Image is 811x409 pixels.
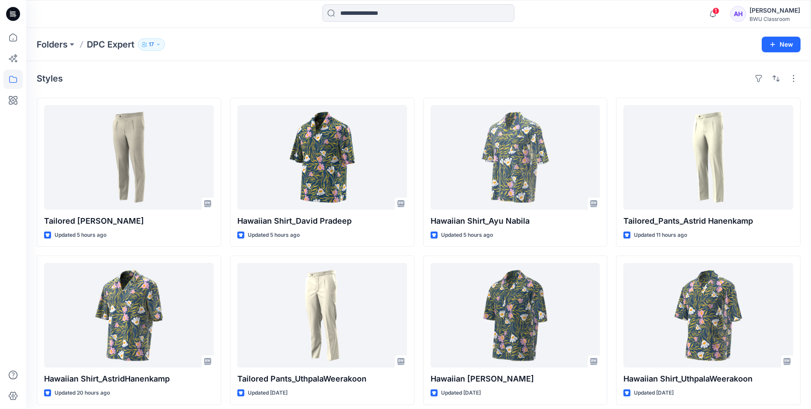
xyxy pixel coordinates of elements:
p: Hawaiian [PERSON_NAME] [431,373,600,385]
p: Hawaiian Shirt_AstridHanenkamp [44,373,214,385]
p: DPC Expert [87,38,134,51]
p: Updated [DATE] [634,389,674,398]
button: New [762,37,801,52]
div: [PERSON_NAME] [749,5,800,16]
p: Hawaiian Shirt_David Pradeep [237,215,407,227]
a: Hawaiian Shirt_Lisha Sanders [431,263,600,368]
h4: Styles [37,73,63,84]
p: Updated 5 hours ago [55,231,106,240]
a: Hawaiian Shirt_David Pradeep [237,105,407,210]
div: BWU Classroom [749,16,800,22]
p: Tailored Pants_UthpalaWeerakoon [237,373,407,385]
div: AH [730,6,746,22]
a: Hawaiian Shirt_Ayu Nabila [431,105,600,210]
a: Hawaiian Shirt_UthpalaWeerakoon [623,263,793,368]
span: 1 [712,7,719,14]
p: Hawaiian Shirt_Ayu Nabila [431,215,600,227]
p: Updated 20 hours ago [55,389,110,398]
a: Tailored_Pants_Astrid Hanenkamp [623,105,793,210]
p: Updated [DATE] [248,389,287,398]
p: Tailored [PERSON_NAME] [44,215,214,227]
p: Updated 5 hours ago [248,231,300,240]
button: 17 [138,38,165,51]
p: Tailored_Pants_Astrid Hanenkamp [623,215,793,227]
a: Tailored Pants_UthpalaWeerakoon [237,263,407,368]
a: Folders [37,38,68,51]
p: Updated 5 hours ago [441,231,493,240]
a: Tailored Pants_David Pradeep [44,105,214,210]
p: 17 [149,40,154,49]
p: Updated 11 hours ago [634,231,687,240]
p: Updated [DATE] [441,389,481,398]
p: Hawaiian Shirt_UthpalaWeerakoon [623,373,793,385]
a: Hawaiian Shirt_AstridHanenkamp [44,263,214,368]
